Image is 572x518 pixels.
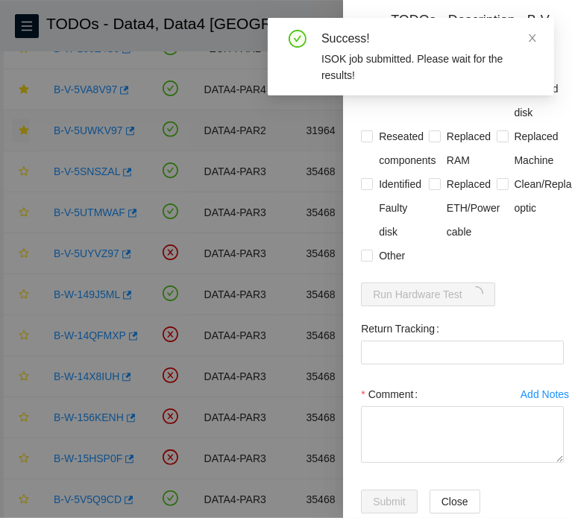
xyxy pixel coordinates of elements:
span: Reseated components [373,124,441,172]
span: Other [373,244,411,268]
span: Close [441,493,468,510]
span: close [527,33,538,43]
button: Add Notes [520,382,570,406]
span: check-circle [289,30,307,48]
button: Close [430,490,480,514]
input: Return Tracking [361,341,564,364]
label: Return Tracking [361,317,445,341]
button: Run Hardware Testloading [361,282,495,306]
div: TODOs - Description - B-V-5VA8V97 [391,12,554,52]
span: Identified Faulty disk [373,172,429,244]
span: Replaced Machine [509,124,565,172]
label: Comment [361,382,424,406]
textarea: Comment [361,406,564,463]
span: Replaced ETH/Power cable [441,172,506,244]
div: ISOK job submitted. Please wait for the results! [321,51,536,83]
button: Submit [361,490,418,514]
div: Success! [321,30,536,48]
div: Add Notes [521,389,569,399]
span: Replaced RAM [441,124,497,172]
